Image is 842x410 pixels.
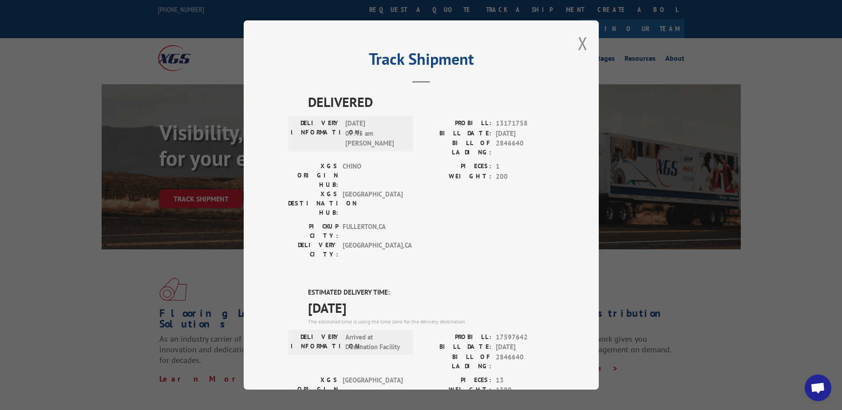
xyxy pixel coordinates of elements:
[421,138,491,157] label: BILL OF LADING:
[496,138,554,157] span: 2846640
[496,352,554,371] span: 2846640
[496,375,554,386] span: 13
[288,375,338,403] label: XGS ORIGIN HUB:
[496,332,554,343] span: 17597642
[308,288,554,298] label: ESTIMATED DELIVERY TIME:
[308,298,554,318] span: [DATE]
[421,118,491,129] label: PROBILL:
[496,342,554,352] span: [DATE]
[421,342,491,352] label: BILL DATE:
[291,332,341,352] label: DELIVERY INFORMATION:
[496,172,554,182] span: 200
[345,118,405,149] span: [DATE] 07:45 am [PERSON_NAME]
[288,189,338,217] label: XGS DESTINATION HUB:
[308,92,554,112] span: DELIVERED
[343,162,403,189] span: CHINO
[496,162,554,172] span: 1
[421,172,491,182] label: WEIGHT:
[291,118,341,149] label: DELIVERY INFORMATION:
[578,32,588,55] button: Close modal
[343,222,403,240] span: FULLERTON , CA
[805,375,831,401] div: Open chat
[496,129,554,139] span: [DATE]
[421,129,491,139] label: BILL DATE:
[343,240,403,259] span: [GEOGRAPHIC_DATA] , CA
[343,189,403,217] span: [GEOGRAPHIC_DATA]
[288,162,338,189] label: XGS ORIGIN HUB:
[345,332,405,352] span: Arrived at Destination Facility
[496,385,554,395] span: 1300
[421,332,491,343] label: PROBILL:
[421,385,491,395] label: WEIGHT:
[288,53,554,70] h2: Track Shipment
[308,318,554,326] div: The estimated time is using the time zone for the delivery destination.
[421,352,491,371] label: BILL OF LADING:
[288,240,338,259] label: DELIVERY CITY:
[421,375,491,386] label: PIECES:
[496,118,554,129] span: 13171758
[288,222,338,240] label: PICKUP CITY:
[421,162,491,172] label: PIECES:
[343,375,403,403] span: [GEOGRAPHIC_DATA]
